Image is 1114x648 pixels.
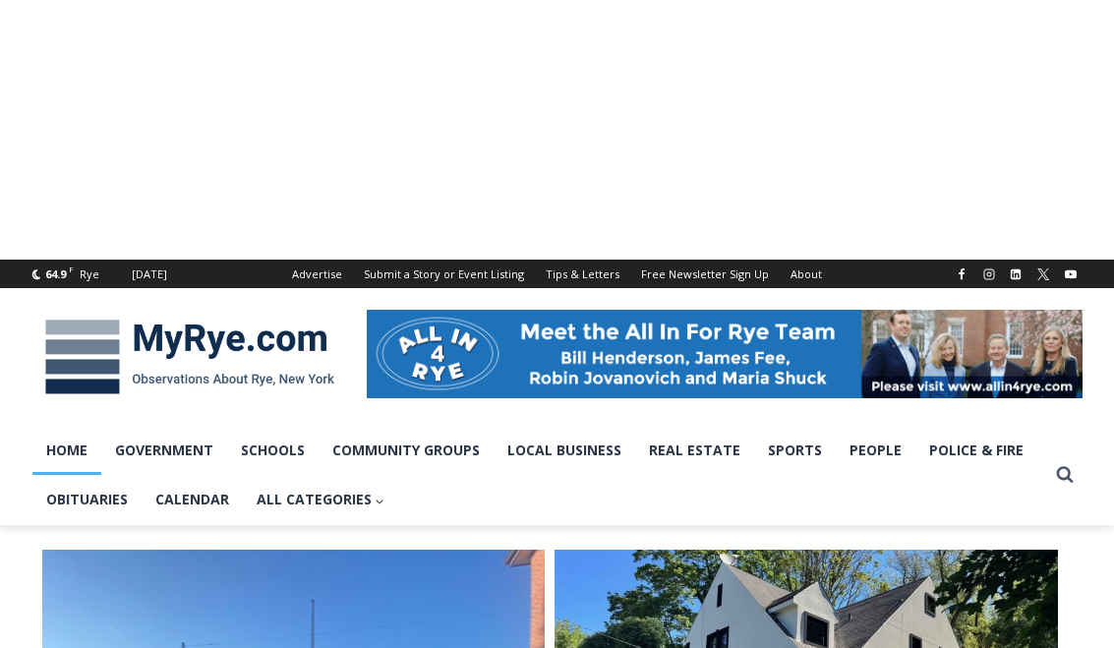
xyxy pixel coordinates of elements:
span: F [69,264,74,274]
img: All in for Rye [367,310,1083,398]
a: Sports [754,426,836,475]
a: Police & Fire [915,426,1037,475]
a: Government [101,426,227,475]
a: Obituaries [32,475,142,524]
a: Advertise [281,260,353,288]
a: Home [32,426,101,475]
span: All Categories [257,489,385,510]
div: Rye [80,265,99,283]
a: Submit a Story or Event Listing [353,260,535,288]
div: [DATE] [132,265,167,283]
a: About [780,260,833,288]
a: Instagram [977,263,1001,286]
button: View Search Form [1047,457,1083,493]
a: Calendar [142,475,243,524]
a: Tips & Letters [535,260,630,288]
a: Community Groups [319,426,494,475]
a: Local Business [494,426,635,475]
a: YouTube [1059,263,1083,286]
a: Linkedin [1004,263,1027,286]
a: Real Estate [635,426,754,475]
img: MyRye.com [32,306,347,408]
a: Free Newsletter Sign Up [630,260,780,288]
span: 64.9 [45,266,66,281]
nav: Secondary Navigation [281,260,833,288]
a: Schools [227,426,319,475]
a: X [1031,263,1055,286]
a: People [836,426,915,475]
nav: Primary Navigation [32,426,1047,525]
a: All Categories [243,475,399,524]
a: Facebook [950,263,973,286]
